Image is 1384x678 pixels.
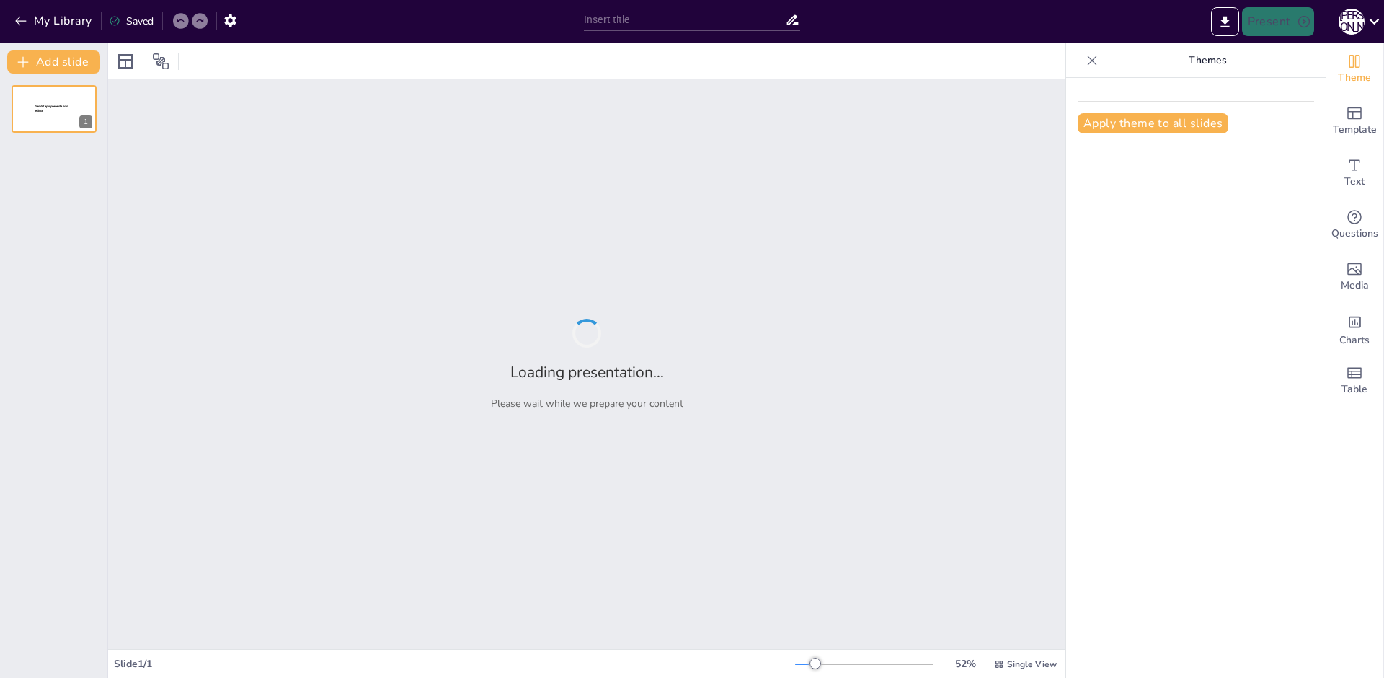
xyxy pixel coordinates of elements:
[1339,333,1370,348] span: Charts
[1341,278,1369,294] span: Media
[1104,43,1311,78] p: Themes
[1007,659,1057,670] span: Single View
[1326,355,1383,407] div: Add a table
[1338,70,1371,86] span: Theme
[1331,226,1378,242] span: Questions
[35,105,68,113] span: Sendsteps presentation editor
[7,50,100,74] button: Add slide
[1326,43,1383,95] div: Change the overall theme
[1242,7,1314,36] button: Present
[11,9,98,32] button: My Library
[79,115,92,128] div: 1
[1211,7,1239,36] button: Export to PowerPoint
[1341,382,1367,397] span: Table
[1326,95,1383,147] div: Add ready made slides
[152,53,169,70] span: Position
[584,9,785,30] input: Insert title
[1326,199,1383,251] div: Get real-time input from your audience
[114,657,795,671] div: Slide 1 / 1
[1326,147,1383,199] div: Add text boxes
[1344,174,1365,190] span: Text
[12,85,97,133] div: 1
[1326,251,1383,303] div: Add images, graphics, shapes or video
[1078,113,1228,133] button: Apply theme to all slides
[1333,122,1377,138] span: Template
[1339,7,1365,36] button: К [PERSON_NAME]
[491,397,683,410] p: Please wait while we prepare your content
[948,657,982,671] div: 52 %
[510,362,664,382] h2: Loading presentation...
[1326,303,1383,355] div: Add charts and graphs
[109,14,154,28] div: Saved
[1339,9,1365,35] div: К [PERSON_NAME]
[114,50,137,73] div: Layout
